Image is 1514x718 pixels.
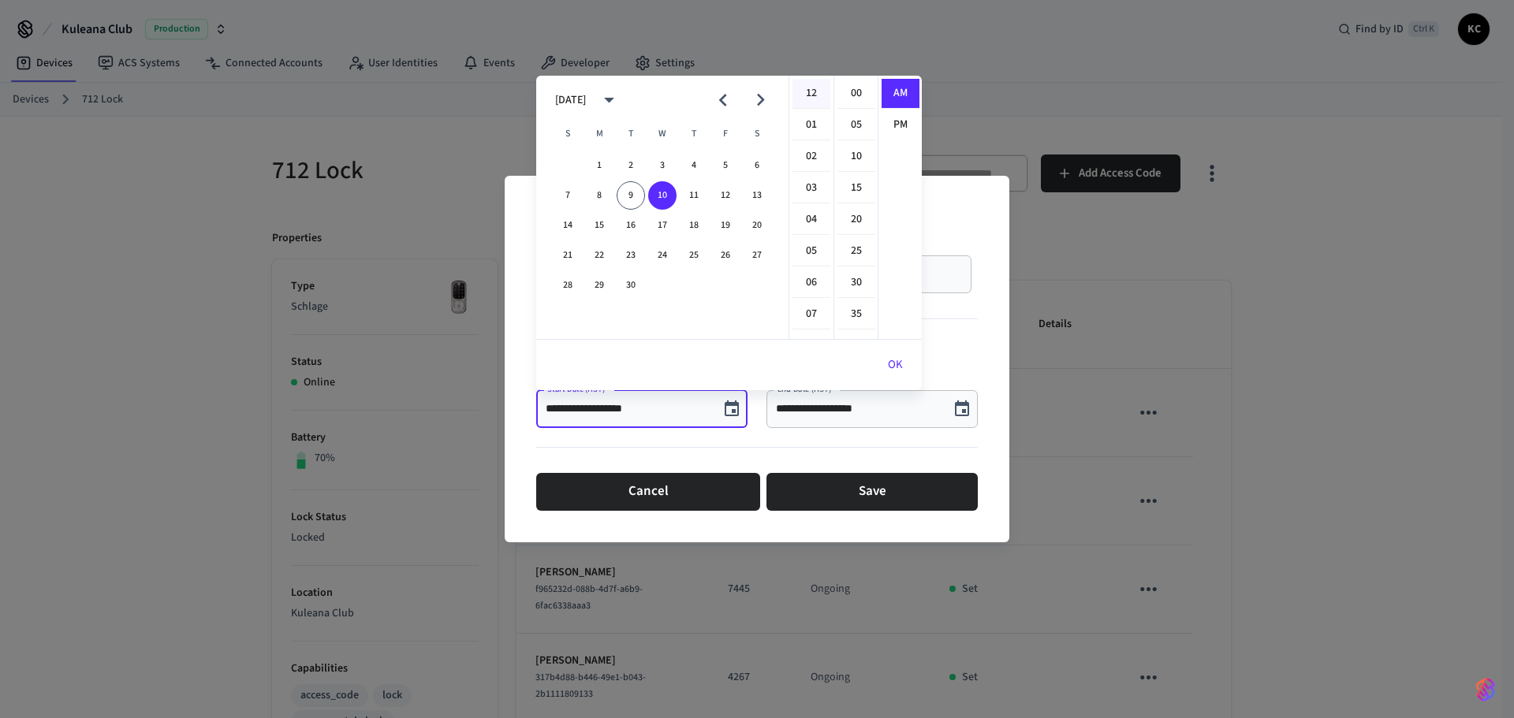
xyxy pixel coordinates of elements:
span: Friday [711,118,740,150]
button: 9 [617,181,645,210]
label: End Date (HST) [778,383,835,395]
button: 1 [585,151,613,180]
li: 4 hours [792,205,830,235]
button: Cancel [536,473,760,511]
li: 5 hours [792,236,830,266]
ul: Select meridiem [878,76,922,339]
button: 22 [585,241,613,270]
li: 6 hours [792,268,830,298]
li: 30 minutes [837,268,875,298]
button: 17 [648,211,677,240]
button: 7 [554,181,582,210]
span: Wednesday [648,118,677,150]
button: 4 [680,151,708,180]
button: 20 [743,211,771,240]
button: OK [869,346,922,384]
li: 25 minutes [837,236,875,266]
span: Saturday [743,118,771,150]
button: Save [766,473,978,511]
button: 18 [680,211,708,240]
button: 16 [617,211,645,240]
span: Monday [585,118,613,150]
li: 1 hours [792,110,830,140]
button: Choose date, selected date is Sep 9, 2025 [946,393,978,425]
button: 27 [743,241,771,270]
ul: Select hours [789,76,833,339]
button: 12 [711,181,740,210]
button: 24 [648,241,677,270]
span: Tuesday [617,118,645,150]
button: 11 [680,181,708,210]
li: 35 minutes [837,299,875,329]
button: 14 [554,211,582,240]
button: Choose date, selected date is Sep 10, 2025 [716,393,748,425]
li: PM [882,110,919,140]
li: 5 minutes [837,110,875,140]
label: Start Date (HST) [547,383,609,395]
li: 8 hours [792,331,830,361]
button: 29 [585,271,613,299]
button: Next month [742,81,779,118]
li: 20 minutes [837,205,875,235]
button: 26 [711,241,740,270]
button: 3 [648,151,677,180]
button: 13 [743,181,771,210]
button: 10 [648,181,677,210]
span: Thursday [680,118,708,150]
li: 3 hours [792,173,830,203]
li: AM [882,79,919,109]
li: 12 hours [792,79,830,109]
li: 0 minutes [837,79,875,109]
button: 15 [585,211,613,240]
ul: Select minutes [833,76,878,339]
button: 19 [711,211,740,240]
span: Sunday [554,118,582,150]
li: 15 minutes [837,173,875,203]
li: 10 minutes [837,142,875,172]
button: 23 [617,241,645,270]
button: 5 [711,151,740,180]
button: 28 [554,271,582,299]
button: Previous month [704,81,741,118]
button: 25 [680,241,708,270]
button: 21 [554,241,582,270]
img: SeamLogoGradient.69752ec5.svg [1476,677,1495,702]
div: [DATE] [555,92,586,109]
button: 6 [743,151,771,180]
button: 8 [585,181,613,210]
button: 2 [617,151,645,180]
button: calendar view is open, switch to year view [591,81,628,118]
li: 7 hours [792,299,830,329]
li: 2 hours [792,142,830,172]
button: 30 [617,271,645,299]
li: 40 minutes [837,331,875,361]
